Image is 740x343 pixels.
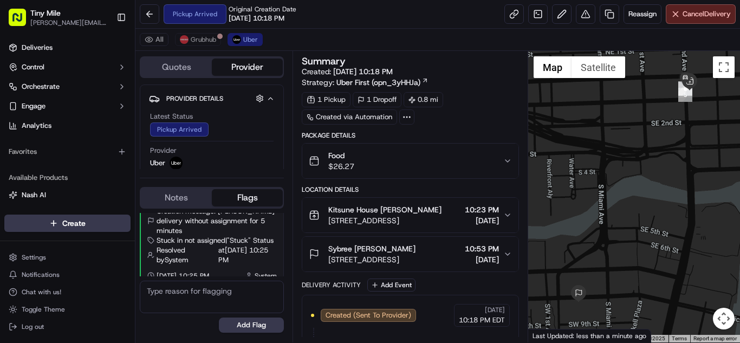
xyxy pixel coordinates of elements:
[22,190,46,200] span: Nash AI
[666,4,736,24] button: CancelDelivery
[22,121,51,131] span: Analytics
[404,92,443,107] div: 0.8 mi
[157,271,209,280] span: [DATE] 10:25 PM
[302,185,519,194] div: Location Details
[4,117,131,134] a: Analytics
[141,59,212,76] button: Quotes
[229,5,296,14] span: Original Creation Date
[212,59,283,76] button: Provider
[92,158,100,167] div: 💻
[465,254,499,265] span: [DATE]
[255,271,277,280] span: System
[22,322,44,331] span: Log out
[22,157,83,168] span: Knowledge Base
[157,206,277,236] span: Creation message: [PERSON_NAME] delivery without assignment for 5 minutes
[212,189,283,206] button: Flags
[22,270,60,279] span: Notifications
[534,56,572,78] button: Show street map
[30,8,61,18] button: Tiny Mile
[22,101,46,111] span: Engage
[11,158,20,167] div: 📗
[218,245,277,265] span: at [DATE] 10:25 PM
[336,77,429,88] a: Uber First (opn_3yHHJa)
[9,190,126,200] a: Nash AI
[302,66,393,77] span: Created:
[459,315,505,325] span: 10:18 PM EDT
[22,288,61,296] span: Chat with us!
[713,56,735,78] button: Toggle fullscreen view
[11,11,33,33] img: Nash
[4,284,131,300] button: Chat with us!
[328,243,416,254] span: Sybree [PERSON_NAME]
[4,186,131,204] button: Nash AI
[22,82,60,92] span: Orchestrate
[678,81,692,95] div: 7
[302,109,397,125] a: Created via Automation
[693,335,737,341] a: Report a map error
[229,14,284,23] span: [DATE] 10:18 PM
[30,18,108,27] button: [PERSON_NAME][EMAIL_ADDRESS][DOMAIN_NAME]
[328,215,442,226] span: [STREET_ADDRESS]
[4,78,131,95] button: Orchestrate
[302,56,346,66] h3: Summary
[302,92,350,107] div: 1 Pickup
[572,56,625,78] button: Show satellite imagery
[191,35,216,44] span: Grubhub
[11,43,197,61] p: Welcome 👋
[180,35,189,44] img: 5e692f75ce7d37001a5d71f1
[531,328,567,342] img: Google
[333,67,393,76] span: [DATE] 10:18 PM
[4,302,131,317] button: Toggle Theme
[150,112,193,121] span: Latest Status
[184,107,197,120] button: Start new chat
[87,153,178,172] a: 💻API Documentation
[4,215,131,232] button: Create
[11,103,30,123] img: 1736555255976-a54dd68f-1ca7-489b-9aae-adbdc363a1c4
[353,92,401,107] div: 1 Dropoff
[628,9,657,19] span: Reassign
[4,250,131,265] button: Settings
[140,33,168,46] button: All
[4,4,112,30] button: Tiny Mile[PERSON_NAME][EMAIL_ADDRESS][DOMAIN_NAME]
[4,98,131,115] button: Engage
[302,281,361,289] div: Delivery Activity
[22,305,65,314] span: Toggle Theme
[4,319,131,334] button: Log out
[243,35,258,44] span: Uber
[4,59,131,76] button: Control
[713,308,735,329] button: Map camera controls
[4,169,131,186] div: Available Products
[4,39,131,56] a: Deliveries
[150,158,165,168] span: Uber
[302,131,519,140] div: Package Details
[328,150,354,161] span: Food
[528,329,651,342] div: Last Updated: less than a minute ago
[149,89,275,107] button: Provider Details
[4,143,131,160] div: Favorites
[4,267,131,282] button: Notifications
[37,103,178,114] div: Start new chat
[76,183,131,192] a: Powered byPylon
[102,157,174,168] span: API Documentation
[302,237,518,271] button: Sybree [PERSON_NAME][STREET_ADDRESS]10:53 PM[DATE]
[22,253,46,262] span: Settings
[465,215,499,226] span: [DATE]
[157,236,274,245] span: Stuck in not assigned | "Stuck" Status
[175,33,221,46] button: Grubhub
[170,157,183,170] img: uber-new-logo.jpeg
[672,335,687,341] a: Terms (opens in new tab)
[228,33,263,46] button: Uber
[7,153,87,172] a: 📗Knowledge Base
[367,279,416,292] button: Add Event
[232,35,241,44] img: uber-new-logo.jpeg
[22,43,53,53] span: Deliveries
[326,310,411,320] span: Created (Sent To Provider)
[157,245,216,265] span: Resolved by System
[336,77,420,88] span: Uber First (opn_3yHHJa)
[302,77,429,88] div: Strategy:
[302,198,518,232] button: Kitsune House [PERSON_NAME][STREET_ADDRESS]10:23 PM[DATE]
[328,204,442,215] span: Kitsune House [PERSON_NAME]
[328,161,354,172] span: $26.27
[28,70,195,81] input: Got a question? Start typing here...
